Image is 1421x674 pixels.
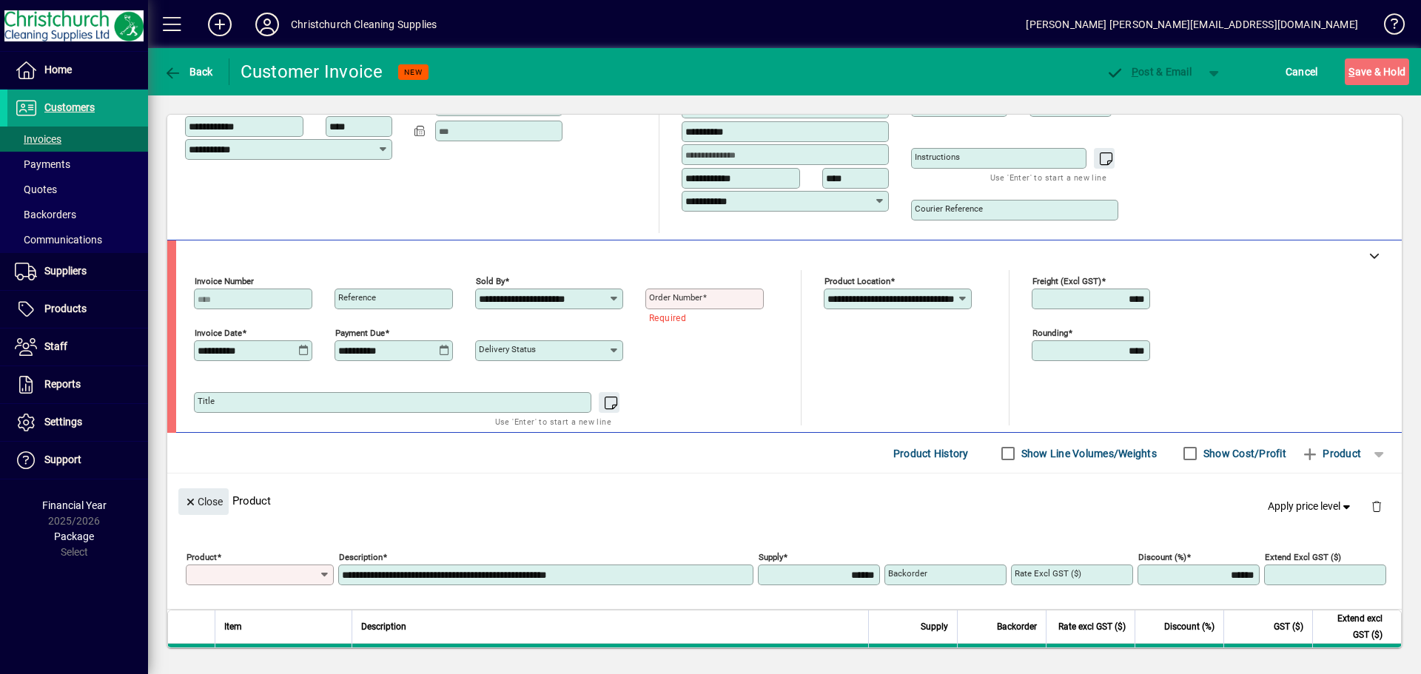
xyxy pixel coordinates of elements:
[160,58,217,85] button: Back
[15,183,57,195] span: Quotes
[649,292,702,303] mat-label: Order number
[7,328,148,365] a: Staff
[7,404,148,441] a: Settings
[42,499,107,511] span: Financial Year
[921,619,948,635] span: Supply
[1322,610,1383,643] span: Extend excl GST ($)
[44,416,82,428] span: Settings
[7,177,148,202] a: Quotes
[1026,13,1358,36] div: [PERSON_NAME] [PERSON_NAME][EMAIL_ADDRESS][DOMAIN_NAME]
[7,227,148,252] a: Communications
[44,101,95,113] span: Customers
[1345,58,1409,85] button: Save & Hold
[1282,58,1322,85] button: Cancel
[1132,66,1138,78] span: P
[44,454,81,465] span: Support
[824,276,890,286] mat-label: Product location
[7,366,148,403] a: Reports
[1265,552,1341,562] mat-label: Extend excl GST ($)
[915,152,960,162] mat-label: Instructions
[195,276,254,286] mat-label: Invoice number
[1032,276,1101,286] mat-label: Freight (excl GST)
[335,328,385,338] mat-label: Payment due
[649,309,752,325] mat-error: Required
[7,152,148,177] a: Payments
[196,11,243,38] button: Add
[338,292,376,303] mat-label: Reference
[7,127,148,152] a: Invoices
[195,328,242,338] mat-label: Invoice date
[1268,499,1354,514] span: Apply price level
[7,253,148,290] a: Suppliers
[1348,66,1354,78] span: S
[178,488,229,515] button: Close
[997,619,1037,635] span: Backorder
[7,291,148,328] a: Products
[759,552,783,562] mat-label: Supply
[187,552,217,562] mat-label: Product
[1032,328,1068,338] mat-label: Rounding
[1373,3,1402,51] a: Knowledge Base
[1015,568,1081,579] mat-label: Rate excl GST ($)
[1200,446,1286,461] label: Show Cost/Profit
[44,64,72,75] span: Home
[1135,644,1223,673] td: 0.0000
[1294,440,1368,467] button: Product
[184,490,223,514] span: Close
[479,344,536,354] mat-label: Delivery status
[44,378,81,390] span: Reports
[198,396,215,406] mat-label: Title
[1286,60,1318,84] span: Cancel
[15,234,102,246] span: Communications
[243,11,291,38] button: Profile
[167,474,1402,528] div: Product
[1301,442,1361,465] span: Product
[1348,60,1405,84] span: ave & Hold
[44,340,67,352] span: Staff
[7,52,148,89] a: Home
[44,303,87,314] span: Products
[339,552,383,562] mat-label: Description
[1274,619,1303,635] span: GST ($)
[15,158,70,170] span: Payments
[1138,552,1186,562] mat-label: Discount (%)
[7,202,148,227] a: Backorders
[915,203,983,214] mat-label: Courier Reference
[476,276,505,286] mat-label: Sold by
[54,530,94,542] span: Package
[44,265,87,277] span: Suppliers
[1359,499,1394,513] app-page-header-button: Delete
[1018,446,1157,461] label: Show Line Volumes/Weights
[1164,619,1215,635] span: Discount (%)
[15,133,61,145] span: Invoices
[361,619,406,635] span: Description
[175,494,232,508] app-page-header-button: Close
[15,209,76,220] span: Backorders
[164,66,213,78] span: Back
[224,619,242,635] span: Item
[404,67,423,77] span: NEW
[888,568,927,579] mat-label: Backorder
[1262,493,1360,520] button: Apply price level
[241,60,383,84] div: Customer Invoice
[893,442,969,465] span: Product History
[1359,488,1394,524] button: Delete
[291,13,437,36] div: Christchurch Cleaning Supplies
[7,442,148,479] a: Support
[887,440,975,467] button: Product History
[148,58,229,85] app-page-header-button: Back
[990,169,1106,186] mat-hint: Use 'Enter' to start a new line
[1058,619,1126,635] span: Rate excl GST ($)
[495,413,611,430] mat-hint: Use 'Enter' to start a new line
[1098,58,1199,85] button: Post & Email
[1106,66,1192,78] span: ost & Email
